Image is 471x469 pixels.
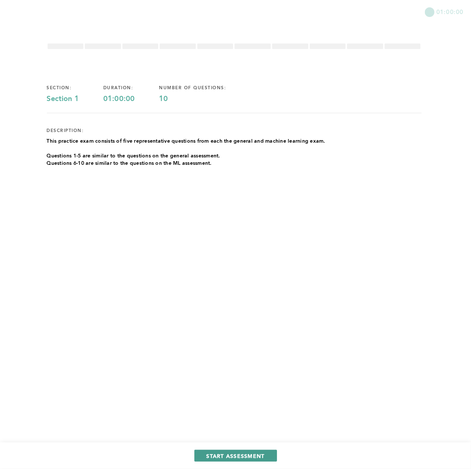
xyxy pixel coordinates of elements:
[47,160,325,167] p: Questions 6-10 are similar to the questions on the ML assessment.
[103,85,159,91] div: duration:
[47,152,325,160] p: Questions 1-5 are similar to the questions on the general assessment.
[47,95,104,104] div: Section 1
[194,450,277,462] button: START ASSESSMENT
[436,7,464,16] span: 01:00:00
[159,85,250,91] div: number of questions:
[207,452,265,459] span: START ASSESSMENT
[159,95,250,104] div: 10
[103,95,159,104] div: 01:00:00
[47,138,325,145] p: This practice exam consists of five representative questions from each the general and machine le...
[47,128,84,134] div: description:
[47,85,104,91] div: section:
